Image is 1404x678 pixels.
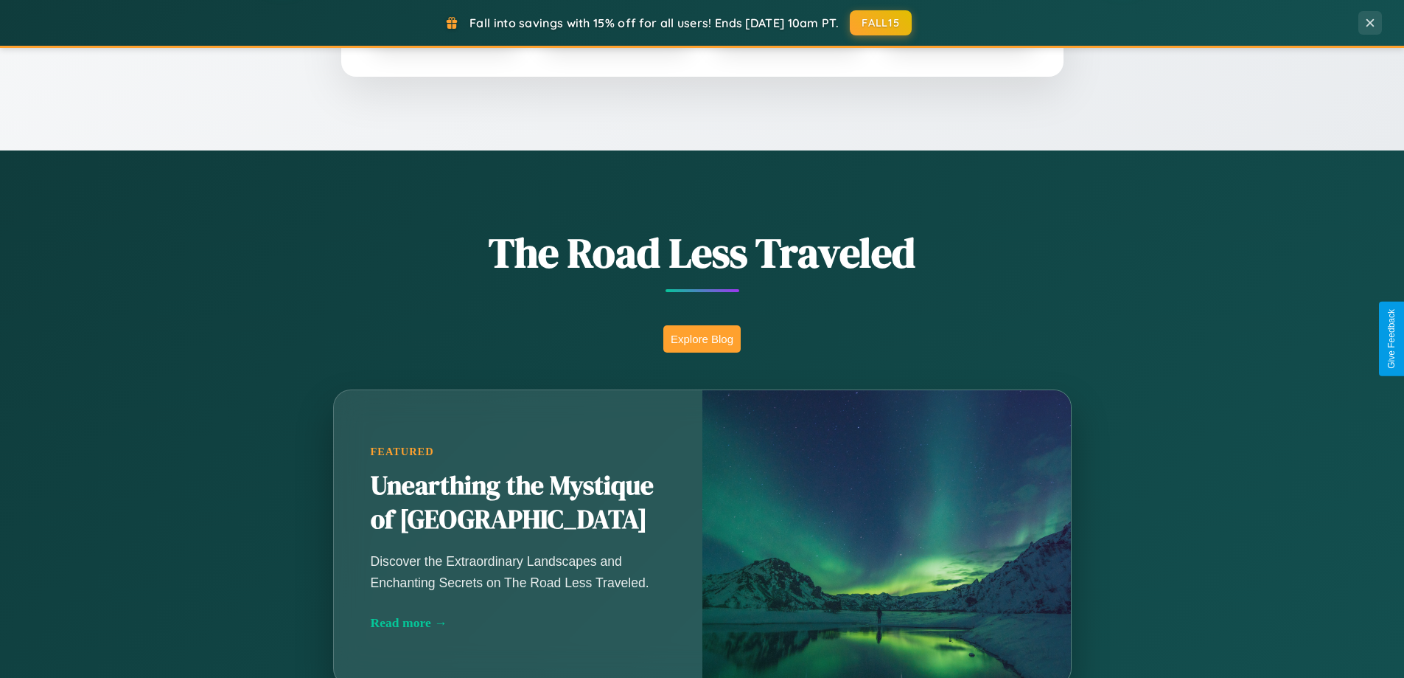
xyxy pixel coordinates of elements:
div: Give Feedback [1386,309,1397,369]
div: Featured [371,446,666,458]
span: Fall into savings with 15% off for all users! Ends [DATE] 10am PT. [469,15,839,30]
p: Discover the Extraordinary Landscapes and Enchanting Secrets on The Road Less Traveled. [371,551,666,592]
h1: The Road Less Traveled [260,224,1145,281]
div: Read more → [371,615,666,631]
h2: Unearthing the Mystique of [GEOGRAPHIC_DATA] [371,469,666,537]
button: Explore Blog [663,325,741,353]
button: FALL15 [850,10,912,35]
